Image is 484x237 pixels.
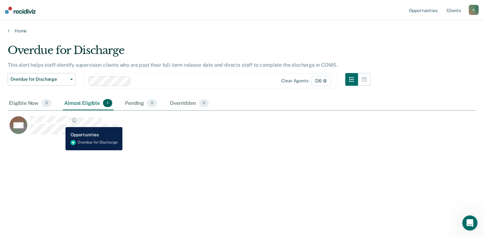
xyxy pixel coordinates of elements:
[8,44,371,62] div: Overdue for Discharge
[469,5,479,15] button: O
[124,97,158,111] div: Pending0
[311,76,331,86] span: D6
[147,99,157,107] span: 0
[169,97,210,111] div: Overridden0
[281,78,308,84] div: Clear agents
[199,99,209,107] span: 0
[10,77,68,82] span: Overdue for Discharge
[8,28,476,34] a: Home
[63,97,114,111] div: Almost Eligible1
[5,7,36,14] img: Recidiviz
[8,62,338,68] p: This alert helps staff identify supervision clients who are past their full-term release date and...
[103,99,112,107] span: 1
[462,215,478,231] iframe: Intercom live chat
[8,116,418,141] div: CaseloadOpportunityCell-0529286
[8,73,76,86] button: Overdue for Discharge
[42,99,52,107] span: 0
[8,97,53,111] div: Eligible Now0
